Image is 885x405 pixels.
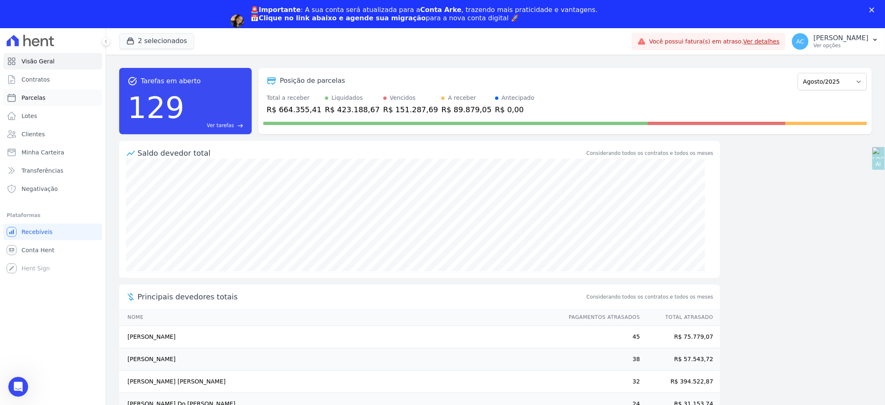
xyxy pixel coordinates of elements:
td: R$ 75.779,07 [640,326,720,348]
p: [PERSON_NAME] [813,34,868,42]
a: Clientes [3,126,102,142]
th: Pagamentos Atrasados [561,309,640,326]
div: Fechar [869,7,878,12]
span: Negativação [22,185,58,193]
div: 129 [127,86,184,129]
a: Visão Geral [3,53,102,70]
iframe: Intercom live chat [8,377,28,397]
div: R$ 0,00 [495,104,534,115]
span: Clientes [22,130,45,138]
b: 🚨Importante [250,6,301,14]
span: Principais devedores totais [137,291,585,302]
span: Transferências [22,166,63,175]
div: Total a receber [267,94,322,102]
span: task_alt [127,76,137,86]
a: Conta Hent [3,242,102,258]
span: AC [796,39,804,44]
td: 38 [561,348,640,371]
span: Parcelas [22,94,46,102]
a: Ver detalhes [743,38,780,45]
a: Transferências [3,162,102,179]
a: Parcelas [3,89,102,106]
a: Ver tarefas east [188,122,243,129]
div: Liquidados [332,94,363,102]
span: Lotes [22,112,37,120]
th: Total Atrasado [640,309,720,326]
span: east [237,123,243,129]
a: Minha Carteira [3,144,102,161]
p: Ver opções [813,42,868,49]
span: Recebíveis [22,228,53,236]
span: Minha Carteira [22,148,64,157]
td: [PERSON_NAME] [119,348,561,371]
a: Agendar migração [250,27,319,36]
b: Clique no link abaixo e agende sua migração [259,14,426,22]
div: A receber [448,94,476,102]
b: Conta Arke [420,6,461,14]
span: Visão Geral [22,57,55,65]
div: Considerando todos os contratos e todos os meses [587,149,713,157]
div: R$ 89.879,05 [441,104,491,115]
div: Saldo devedor total [137,147,585,159]
a: Recebíveis [3,224,102,240]
td: 32 [561,371,640,393]
div: R$ 423.188,67 [325,104,380,115]
div: R$ 664.355,41 [267,104,322,115]
td: [PERSON_NAME] [PERSON_NAME] [119,371,561,393]
span: Ver tarefas [207,122,234,129]
td: 45 [561,326,640,348]
td: R$ 394.522,87 [640,371,720,393]
span: Você possui fatura(s) em atraso. [649,37,779,46]
button: 2 selecionados [119,33,194,49]
td: R$ 57.543,72 [640,348,720,371]
div: Plataformas [7,210,99,220]
div: Antecipado [502,94,534,102]
span: Contratos [22,75,50,84]
span: Conta Hent [22,246,54,254]
th: Nome [119,309,561,326]
div: R$ 151.287,69 [383,104,438,115]
td: [PERSON_NAME] [119,326,561,348]
a: Contratos [3,71,102,88]
a: Negativação [3,181,102,197]
span: Considerando todos os contratos e todos os meses [587,293,713,301]
div: : A sua conta será atualizada para a , trazendo mais praticidade e vantagens. 📅 para a nova conta... [250,6,598,22]
button: AC [PERSON_NAME] Ver opções [785,30,885,53]
img: Profile image for Adriane [231,14,244,28]
span: Tarefas em aberto [141,76,201,86]
div: Posição de parcelas [280,76,345,86]
a: Lotes [3,108,102,124]
div: Vencidos [390,94,416,102]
